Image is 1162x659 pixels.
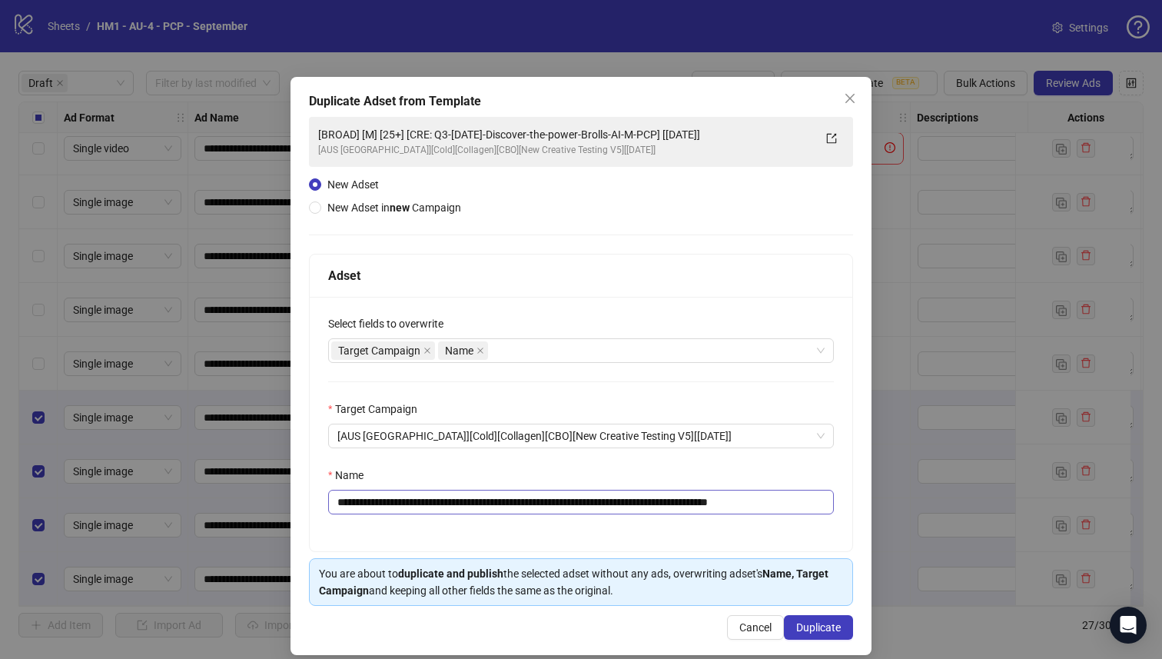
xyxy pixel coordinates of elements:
[438,341,488,360] span: Name
[838,86,862,111] button: Close
[1110,607,1147,644] div: Open Intercom Messenger
[398,567,503,580] strong: duplicate and publish
[328,467,373,484] label: Name
[328,401,427,418] label: Target Campaign
[727,615,784,640] button: Cancel
[739,621,772,634] span: Cancel
[338,342,420,359] span: Target Campaign
[390,201,410,214] strong: new
[796,621,841,634] span: Duplicate
[445,342,473,359] span: Name
[319,565,843,599] div: You are about to the selected adset without any ads, overwriting adset's and keeping all other fi...
[327,178,379,191] span: New Adset
[309,92,853,111] div: Duplicate Adset from Template
[327,201,461,214] span: New Adset in Campaign
[319,567,828,597] strong: Name, Target Campaign
[844,92,856,105] span: close
[318,126,813,143] div: [BROAD] [M] [25+] [CRE: Q3-[DATE]-Discover-the-power-Brolls-AI-M-PCP] [[DATE]]
[328,490,834,514] input: Name
[328,315,453,332] label: Select fields to overwrite
[476,347,484,354] span: close
[331,341,435,360] span: Target Campaign
[318,143,813,158] div: [AUS [GEOGRAPHIC_DATA]][Cold][Collagen][CBO][New Creative Testing V5][[DATE]]
[423,347,431,354] span: close
[328,266,834,285] div: Adset
[826,133,837,144] span: export
[784,615,853,640] button: Duplicate
[337,424,825,448] span: [AUS NZ][Cold][Collagen][CBO][New Creative Testing V5][13 August 2025]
